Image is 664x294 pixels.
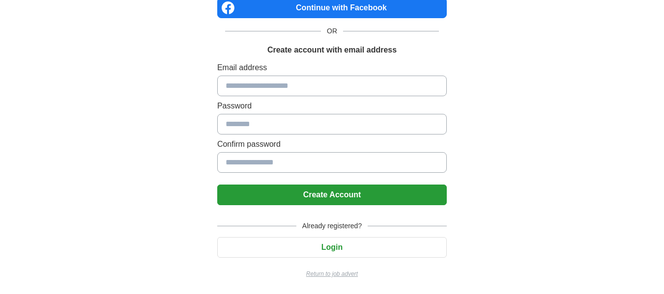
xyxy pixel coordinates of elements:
[296,221,368,231] span: Already registered?
[267,44,397,56] h1: Create account with email address
[217,100,447,112] label: Password
[217,243,447,251] a: Login
[217,138,447,150] label: Confirm password
[217,62,447,74] label: Email address
[217,237,447,258] button: Login
[217,269,447,278] a: Return to job advert
[217,185,447,205] button: Create Account
[321,26,343,36] span: OR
